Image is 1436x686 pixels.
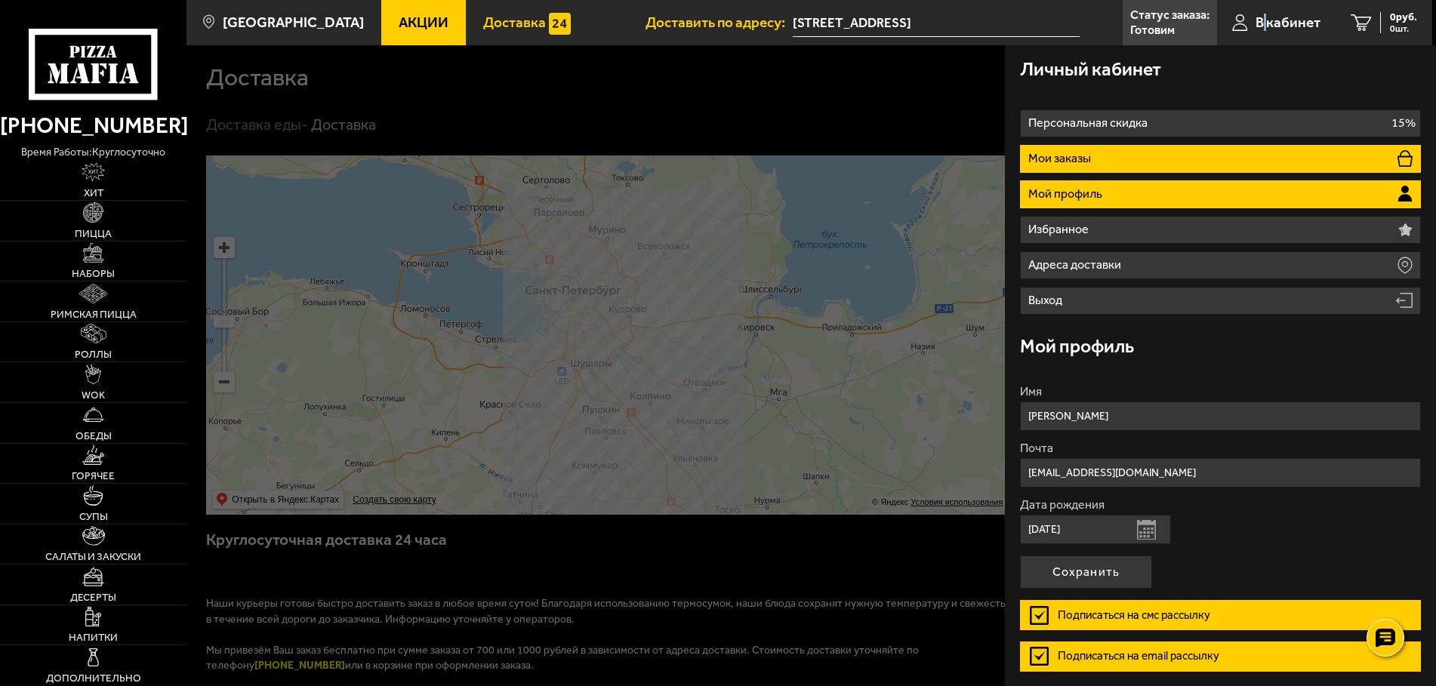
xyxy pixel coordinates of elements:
[1020,499,1421,511] label: Дата рождения
[1130,9,1210,21] p: Статус заказа:
[1028,117,1151,129] p: Персональная скидка
[79,512,108,522] span: Супы
[82,390,105,401] span: WOK
[793,9,1080,37] span: Малая Карпатская улица, 21
[1137,520,1156,540] button: Открыть календарь
[1020,442,1421,454] label: Почта
[1390,24,1417,33] span: 0 шт.
[646,15,793,29] span: Доставить по адресу:
[72,471,115,481] span: Горячее
[1020,600,1421,630] label: Подписаться на смс рассылку
[70,592,116,603] span: Десерты
[1020,555,1152,589] button: Сохранить
[1020,515,1171,544] input: Ваша дата рождения
[1028,223,1092,235] p: Избранное
[793,9,1080,37] input: Ваш адрес доставки
[549,13,572,35] img: 15daf4d41897b9f0e9f617042186c801.svg
[1028,259,1125,271] p: Адреса доставки
[1130,24,1175,36] p: Готовим
[1256,15,1320,29] span: В кабинет
[75,349,112,360] span: Роллы
[1028,188,1106,200] p: Мой профиль
[69,632,118,643] span: Напитки
[1020,337,1134,356] h3: Мой профиль
[84,188,103,198] span: Хит
[75,431,112,441] span: Обеды
[1020,386,1421,398] label: Имя
[399,15,448,29] span: Акции
[1390,12,1417,23] span: 0 руб.
[1020,641,1421,672] label: Подписаться на email рассылку
[483,15,546,29] span: Доставка
[51,309,137,320] span: Римская пицца
[45,552,141,562] span: Салаты и закуски
[72,269,115,279] span: Наборы
[1020,60,1161,79] h3: Личный кабинет
[1391,117,1416,129] p: 15%
[1028,294,1066,306] p: Выход
[223,15,364,29] span: [GEOGRAPHIC_DATA]
[1020,458,1421,488] input: Ваш e-mail
[46,673,141,684] span: Дополнительно
[1028,152,1095,165] p: Мои заказы
[75,229,112,239] span: Пицца
[1020,401,1421,431] input: Ваше имя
